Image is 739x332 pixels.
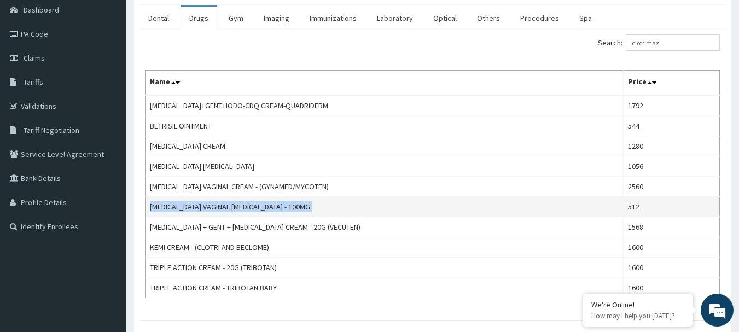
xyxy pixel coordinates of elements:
td: TRIPLE ACTION CREAM - TRIBOTAN BABY [146,278,624,298]
span: Tariffs [24,77,43,87]
div: Minimize live chat window [179,5,206,32]
a: Laboratory [368,7,422,30]
td: [MEDICAL_DATA]+GENT+IODO-CDQ CREAM-QUADRIDERM [146,95,624,116]
td: 1600 [623,278,719,298]
td: 1792 [623,95,719,116]
span: Tariff Negotiation [24,125,79,135]
td: [MEDICAL_DATA] + GENT + [MEDICAL_DATA] CREAM - 20G (VECUTEN) [146,217,624,237]
a: Immunizations [301,7,365,30]
td: 1600 [623,258,719,278]
span: Claims [24,53,45,63]
td: 1280 [623,136,719,156]
span: Dashboard [24,5,59,15]
span: We're online! [63,97,151,208]
td: 1568 [623,217,719,237]
a: Drugs [181,7,217,30]
td: 512 [623,197,719,217]
a: Gym [220,7,252,30]
div: Chat with us now [57,61,184,75]
td: KEMI CREAM - (CLOTRI AND BECLOME) [146,237,624,258]
td: TRIPLE ACTION CREAM - 20G (TRIBOTAN) [146,258,624,278]
a: Procedures [511,7,568,30]
p: How may I help you today? [591,311,684,321]
img: d_794563401_company_1708531726252_794563401 [20,55,44,82]
a: Others [468,7,509,30]
a: Spa [571,7,601,30]
td: 1600 [623,237,719,258]
td: [MEDICAL_DATA] VAGINAL CREAM - (GYNAMED/MYCOTEN) [146,177,624,197]
td: 2560 [623,177,719,197]
a: Dental [139,7,178,30]
td: BETRISIL OINTMENT [146,116,624,136]
input: Search: [626,34,720,51]
a: Optical [424,7,465,30]
td: 544 [623,116,719,136]
td: [MEDICAL_DATA] VAGINAL [MEDICAL_DATA] - 100MG [146,197,624,217]
label: Search: [598,34,720,51]
textarea: Type your message and hit 'Enter' [5,218,208,257]
td: [MEDICAL_DATA] CREAM [146,136,624,156]
th: Name [146,71,624,96]
td: 1056 [623,156,719,177]
td: [MEDICAL_DATA] [MEDICAL_DATA] [146,156,624,177]
a: Imaging [255,7,298,30]
div: We're Online! [591,300,684,310]
th: Price [623,71,719,96]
